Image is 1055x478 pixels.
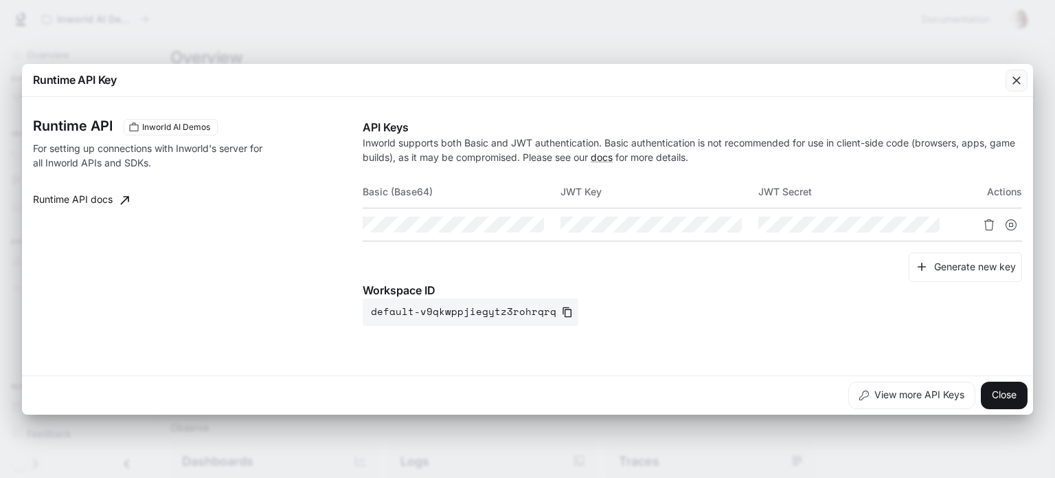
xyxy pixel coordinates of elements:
[363,282,1022,298] p: Workspace ID
[956,175,1022,208] th: Actions
[33,141,272,170] p: For setting up connections with Inworld's server for all Inworld APIs and SDKs.
[363,119,1022,135] p: API Keys
[560,175,758,208] th: JWT Key
[363,298,578,326] button: default-v9qkwppjiegytz3rohrqrq
[363,135,1022,164] p: Inworld supports both Basic and JWT authentication. Basic authentication is not recommended for u...
[848,382,975,409] button: View more API Keys
[909,252,1022,282] button: Generate new key
[363,175,560,208] th: Basic (Base64)
[978,214,1000,236] button: Delete API key
[33,119,113,133] h3: Runtime API
[33,72,117,88] p: Runtime API Key
[981,382,1028,409] button: Close
[124,119,218,135] div: These keys will apply to your current workspace only
[591,151,613,163] a: docs
[27,186,135,214] a: Runtime API docs
[758,175,956,208] th: JWT Secret
[137,121,216,133] span: Inworld AI Demos
[1000,214,1022,236] button: Suspend API key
